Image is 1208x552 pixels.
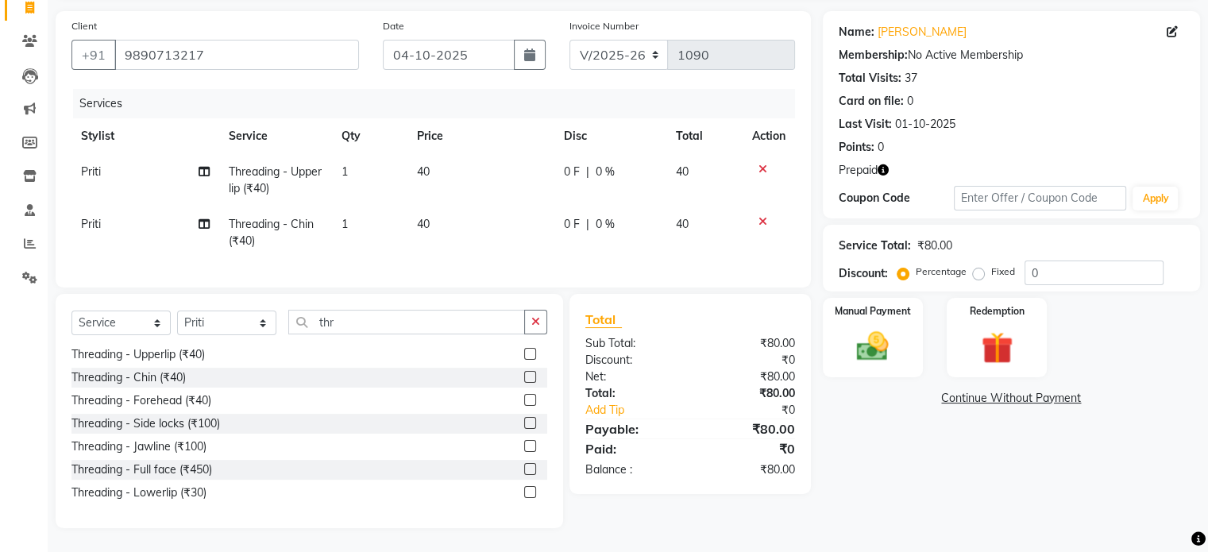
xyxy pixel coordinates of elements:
a: Add Tip [573,402,709,419]
input: Enter Offer / Coupon Code [954,186,1127,210]
th: Qty [332,118,407,154]
span: Priti [81,164,101,179]
div: Threading - Forehead (₹40) [71,392,211,409]
div: Points: [839,139,874,156]
span: 0 % [596,216,615,233]
th: Disc [554,118,666,154]
div: Name: [839,24,874,41]
span: | [586,216,589,233]
input: Search by Name/Mobile/Email/Code [114,40,359,70]
div: Threading - Chin (₹40) [71,369,186,386]
div: Balance : [573,461,690,478]
th: Action [743,118,795,154]
div: 37 [905,70,917,87]
div: 0 [878,139,884,156]
label: Invoice Number [569,19,639,33]
img: _cash.svg [847,328,898,365]
label: Manual Payment [835,304,911,318]
span: 1 [342,217,348,231]
div: Threading - Full face (₹450) [71,461,212,478]
div: Threading - Lowerlip (₹30) [71,484,206,501]
span: 40 [417,217,430,231]
div: Last Visit: [839,116,892,133]
div: ₹80.00 [690,369,807,385]
div: No Active Membership [839,47,1184,64]
div: Threading - Jawline (₹100) [71,438,206,455]
div: 01-10-2025 [895,116,955,133]
label: Fixed [991,264,1015,279]
span: 40 [676,164,689,179]
span: 40 [417,164,430,179]
th: Total [666,118,743,154]
div: Services [73,89,807,118]
span: Total [585,311,622,328]
span: 0 F [564,164,580,180]
div: Paid: [573,439,690,458]
div: ₹0 [690,352,807,369]
span: 1 [342,164,348,179]
div: Discount: [573,352,690,369]
th: Stylist [71,118,219,154]
div: Net: [573,369,690,385]
div: Payable: [573,419,690,438]
div: ₹80.00 [690,461,807,478]
div: Threading - Upperlip (₹40) [71,346,205,363]
div: ₹80.00 [690,385,807,402]
div: Discount: [839,265,888,282]
span: 40 [676,217,689,231]
label: Date [383,19,404,33]
div: Sub Total: [573,335,690,352]
div: ₹80.00 [917,237,952,254]
div: ₹0 [690,439,807,458]
span: 0 F [564,216,580,233]
span: Threading - Chin (₹40) [229,217,314,248]
div: ₹0 [709,402,806,419]
th: Service [219,118,332,154]
div: Card on file: [839,93,904,110]
div: Total: [573,385,690,402]
div: Total Visits: [839,70,901,87]
button: +91 [71,40,116,70]
span: | [586,164,589,180]
label: Client [71,19,97,33]
a: [PERSON_NAME] [878,24,967,41]
a: Continue Without Payment [826,390,1197,407]
div: Coupon Code [839,190,954,207]
div: ₹80.00 [690,419,807,438]
span: 0 % [596,164,615,180]
div: Membership: [839,47,908,64]
div: Threading - Side locks (₹100) [71,415,220,432]
img: _gift.svg [971,328,1023,368]
label: Percentage [916,264,967,279]
span: Threading - Upperlip (₹40) [229,164,322,195]
div: 0 [907,93,913,110]
input: Search or Scan [288,310,525,334]
th: Price [407,118,554,154]
button: Apply [1133,187,1178,210]
span: Priti [81,217,101,231]
div: Service Total: [839,237,911,254]
label: Redemption [970,304,1025,318]
div: ₹80.00 [690,335,807,352]
span: Prepaid [839,162,878,179]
